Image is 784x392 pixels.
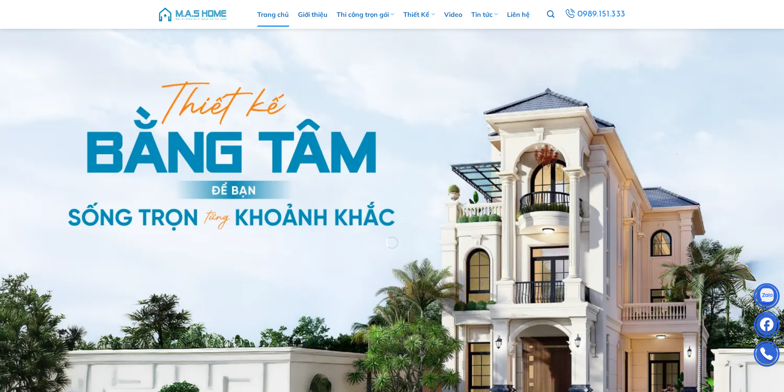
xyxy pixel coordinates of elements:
[754,314,779,339] img: Facebook
[754,285,779,310] img: Zalo
[158,2,228,27] img: M.A.S HOME – Tổng Thầu Thiết Kế Và Xây Nhà Trọn Gói
[563,7,626,22] a: 0989.151.333
[547,6,554,23] a: Tìm kiếm
[754,343,779,367] img: Phone
[507,2,530,27] a: Liên hệ
[298,2,328,27] a: Giới thiệu
[444,2,462,27] a: Video
[257,2,289,27] a: Trang chủ
[403,2,435,27] a: Thiết Kế
[577,7,626,21] span: 0989.151.333
[337,2,394,27] a: Thi công trọn gói
[471,2,498,27] a: Tin tức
